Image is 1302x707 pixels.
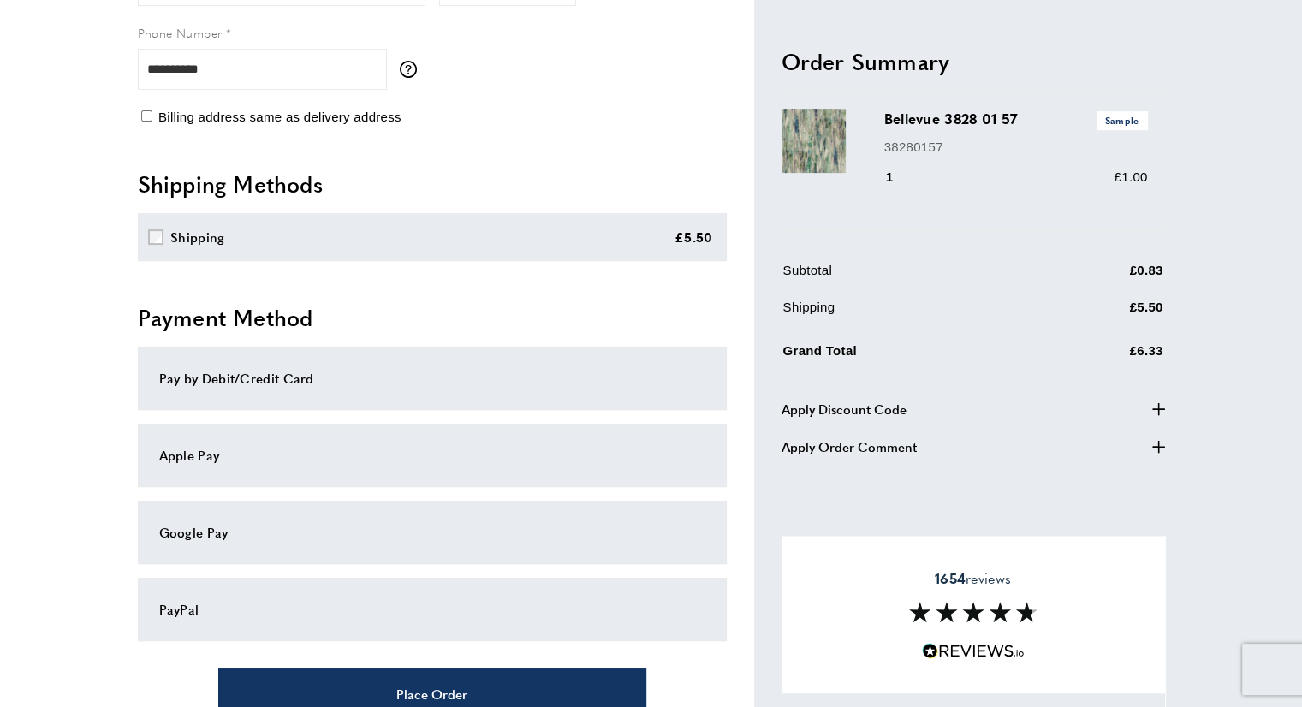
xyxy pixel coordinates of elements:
div: 1 [884,168,918,188]
span: Apply Order Comment [782,437,917,457]
strong: 1654 [935,568,966,588]
h3: Bellevue 3828 01 57 [884,110,1148,130]
p: 38280157 [884,137,1148,157]
td: Grand Total [783,338,1043,375]
td: £5.50 [1045,298,1163,331]
td: Subtotal [783,261,1043,294]
input: Billing address same as delivery address [141,110,152,122]
img: Bellevue 3828 01 57 [782,110,846,174]
div: PayPal [159,599,705,620]
img: Reviews.io 5 stars [922,643,1025,659]
h2: Shipping Methods [138,169,727,199]
span: reviews [935,570,1011,587]
span: Billing address same as delivery address [158,110,401,124]
span: Apply Discount Code [782,399,907,419]
div: £5.50 [675,227,713,247]
h2: Order Summary [782,46,1165,77]
div: Shipping [170,227,224,247]
img: Reviews section [909,602,1037,622]
span: £1.00 [1114,170,1147,185]
td: £6.33 [1045,338,1163,375]
div: Apple Pay [159,445,705,466]
div: Pay by Debit/Credit Card [159,368,705,389]
div: Google Pay [159,522,705,543]
button: More information [400,61,425,78]
td: £0.83 [1045,261,1163,294]
span: Sample [1097,112,1148,130]
span: Phone Number [138,24,223,41]
td: Shipping [783,298,1043,331]
h2: Payment Method [138,302,727,333]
